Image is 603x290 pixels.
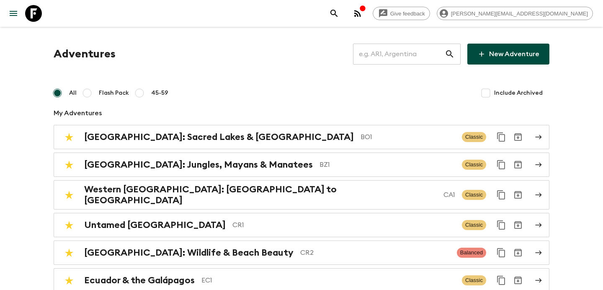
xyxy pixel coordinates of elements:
span: [PERSON_NAME][EMAIL_ADDRESS][DOMAIN_NAME] [446,10,593,17]
button: Duplicate for 45-59 [493,272,510,289]
h2: [GEOGRAPHIC_DATA]: Sacred Lakes & [GEOGRAPHIC_DATA] [84,132,354,142]
a: New Adventure [467,44,549,65]
button: Duplicate for 45-59 [493,156,510,173]
a: [GEOGRAPHIC_DATA]: Jungles, Mayans & ManateesBZ1ClassicDuplicate for 45-59Archive [54,153,549,177]
button: Duplicate for 45-59 [493,217,510,233]
span: Balanced [457,248,486,258]
button: Duplicate for 45-59 [493,186,510,203]
button: Duplicate for 45-59 [493,244,510,261]
span: Classic [462,190,486,200]
button: Archive [510,272,526,289]
a: Western [GEOGRAPHIC_DATA]: [GEOGRAPHIC_DATA] to [GEOGRAPHIC_DATA]CA1ClassicDuplicate for 45-59Arc... [54,180,549,210]
a: Give feedback [373,7,430,20]
h2: Western [GEOGRAPHIC_DATA]: [GEOGRAPHIC_DATA] to [GEOGRAPHIC_DATA] [84,184,437,206]
span: 45-59 [151,89,168,97]
p: EC1 [201,275,455,285]
button: Archive [510,156,526,173]
span: All [69,89,77,97]
button: menu [5,5,22,22]
button: Archive [510,244,526,261]
p: CA1 [443,190,455,200]
a: Untamed [GEOGRAPHIC_DATA]CR1ClassicDuplicate for 45-59Archive [54,213,549,237]
span: Classic [462,220,486,230]
h2: [GEOGRAPHIC_DATA]: Wildlife & Beach Beauty [84,247,294,258]
p: CR1 [232,220,455,230]
p: My Adventures [54,108,549,118]
span: Include Archived [494,89,543,97]
h1: Adventures [54,46,116,62]
input: e.g. AR1, Argentina [353,42,445,66]
span: Flash Pack [99,89,129,97]
span: Classic [462,160,486,170]
button: Archive [510,129,526,145]
p: BZ1 [320,160,455,170]
button: Duplicate for 45-59 [493,129,510,145]
button: search adventures [326,5,343,22]
p: CR2 [300,248,450,258]
p: BO1 [361,132,455,142]
a: [GEOGRAPHIC_DATA]: Sacred Lakes & [GEOGRAPHIC_DATA]BO1ClassicDuplicate for 45-59Archive [54,125,549,149]
a: [GEOGRAPHIC_DATA]: Wildlife & Beach BeautyCR2BalancedDuplicate for 45-59Archive [54,241,549,265]
div: [PERSON_NAME][EMAIL_ADDRESS][DOMAIN_NAME] [437,7,593,20]
h2: [GEOGRAPHIC_DATA]: Jungles, Mayans & Manatees [84,159,313,170]
span: Classic [462,132,486,142]
h2: Ecuador & the Galápagos [84,275,195,286]
button: Archive [510,186,526,203]
span: Classic [462,275,486,285]
button: Archive [510,217,526,233]
h2: Untamed [GEOGRAPHIC_DATA] [84,220,226,230]
span: Give feedback [386,10,430,17]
